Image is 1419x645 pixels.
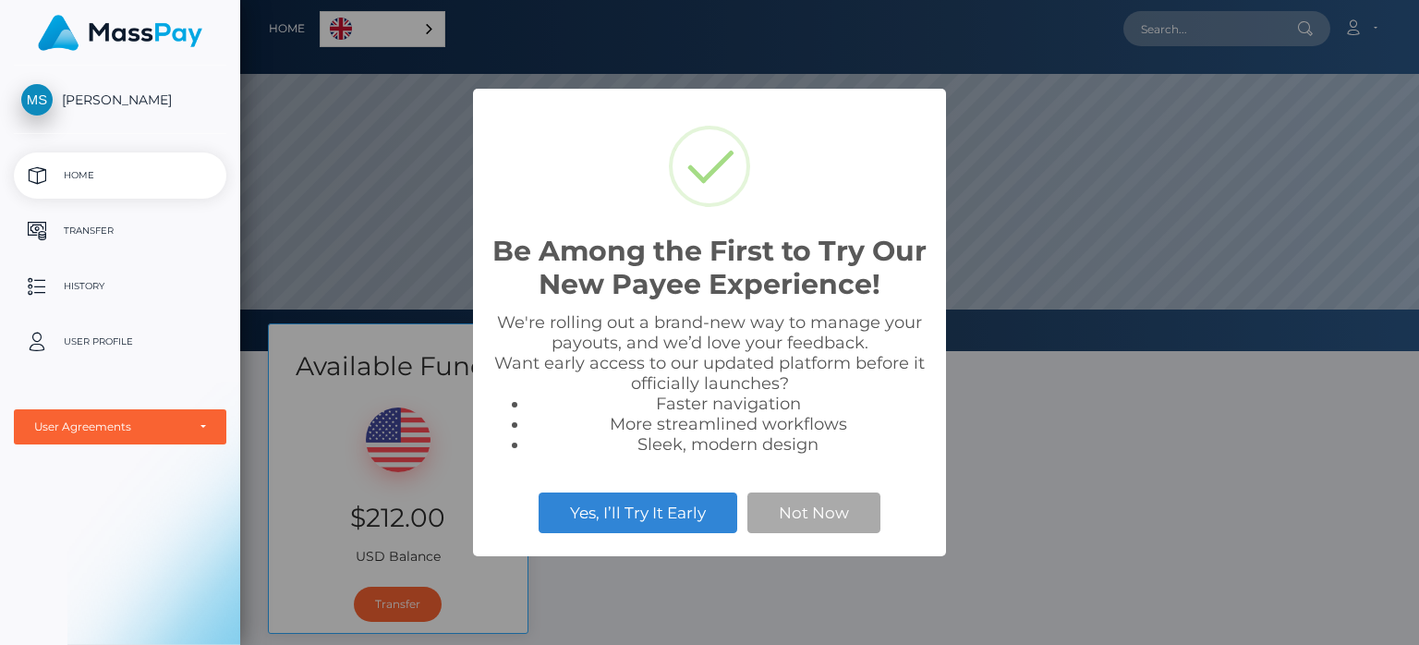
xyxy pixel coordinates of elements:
p: User Profile [21,328,219,356]
div: User Agreements [34,420,186,434]
li: Sleek, modern design [528,434,928,455]
div: We're rolling out a brand-new way to manage your payouts, and we’d love your feedback. Want early... [491,312,928,455]
h2: Be Among the First to Try Our New Payee Experience! [491,235,928,301]
li: More streamlined workflows [528,414,928,434]
button: Yes, I’ll Try It Early [539,493,737,533]
img: MassPay [38,15,202,51]
li: Faster navigation [528,394,928,414]
button: Not Now [747,493,880,533]
button: User Agreements [14,409,226,444]
p: Transfer [21,217,219,245]
span: [PERSON_NAME] [14,91,226,108]
p: History [21,273,219,300]
p: Home [21,162,219,189]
